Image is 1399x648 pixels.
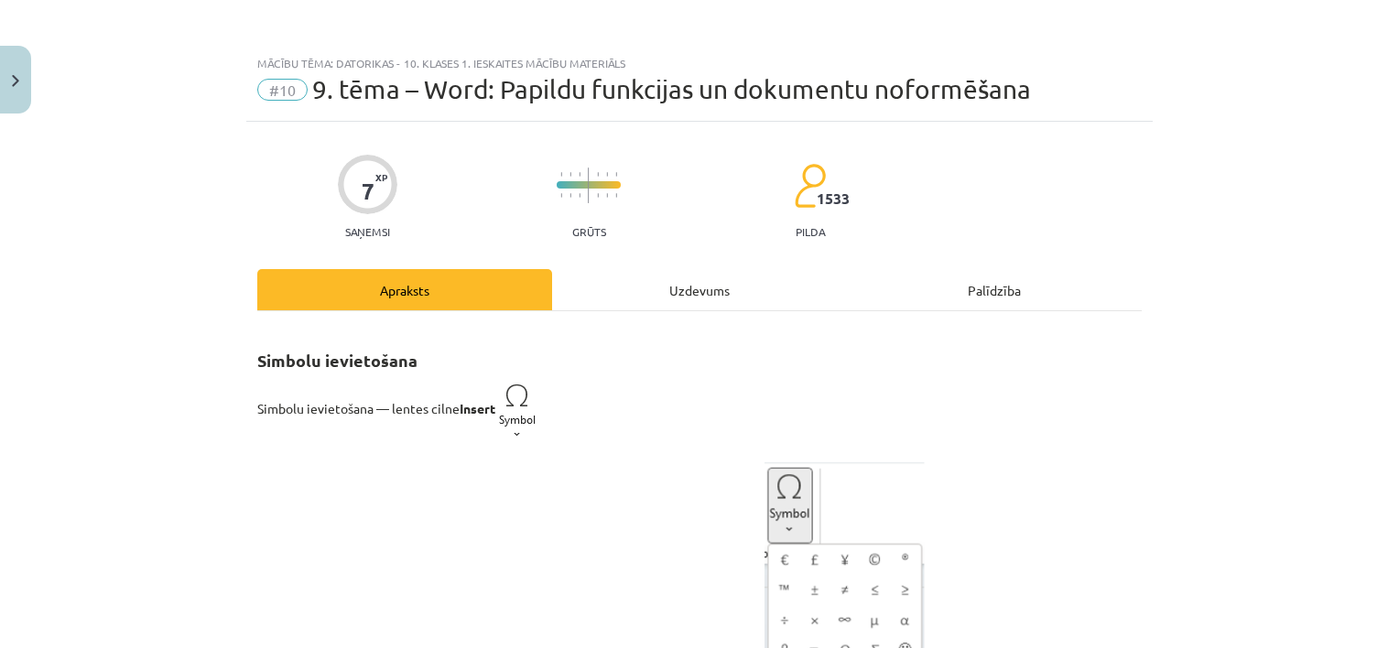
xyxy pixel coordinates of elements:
div: Apraksts [257,269,552,310]
strong: Simbolu ievietošana [257,350,418,371]
img: icon-short-line-57e1e144782c952c97e751825c79c345078a6d821885a25fce030b3d8c18986b.svg [597,193,599,198]
span: XP [375,172,387,182]
img: icon-short-line-57e1e144782c952c97e751825c79c345078a6d821885a25fce030b3d8c18986b.svg [569,172,571,177]
img: icon-short-line-57e1e144782c952c97e751825c79c345078a6d821885a25fce030b3d8c18986b.svg [606,193,608,198]
strong: Insert [460,400,539,416]
div: Palīdzība [847,269,1142,310]
div: Mācību tēma: Datorikas - 10. klases 1. ieskaites mācību materiāls [257,57,1142,70]
img: icon-long-line-d9ea69661e0d244f92f715978eff75569469978d946b2353a9bb055b3ed8787d.svg [588,167,590,203]
p: Simbolu ievietošana — lentes cilne [257,378,1142,443]
img: icon-short-line-57e1e144782c952c97e751825c79c345078a6d821885a25fce030b3d8c18986b.svg [606,172,608,177]
p: Saņemsi [338,225,397,238]
img: icon-close-lesson-0947bae3869378f0d4975bcd49f059093ad1ed9edebbc8119c70593378902aed.svg [12,75,19,87]
img: icon-short-line-57e1e144782c952c97e751825c79c345078a6d821885a25fce030b3d8c18986b.svg [569,193,571,198]
p: Grūts [572,225,606,238]
span: #10 [257,79,308,101]
p: pilda [796,225,825,238]
img: icon-short-line-57e1e144782c952c97e751825c79c345078a6d821885a25fce030b3d8c18986b.svg [615,172,617,177]
img: icon-short-line-57e1e144782c952c97e751825c79c345078a6d821885a25fce030b3d8c18986b.svg [560,193,562,198]
span: 1533 [817,190,850,207]
img: icon-short-line-57e1e144782c952c97e751825c79c345078a6d821885a25fce030b3d8c18986b.svg [597,172,599,177]
img: icon-short-line-57e1e144782c952c97e751825c79c345078a6d821885a25fce030b3d8c18986b.svg [579,172,580,177]
img: icon-short-line-57e1e144782c952c97e751825c79c345078a6d821885a25fce030b3d8c18986b.svg [615,193,617,198]
img: icon-short-line-57e1e144782c952c97e751825c79c345078a6d821885a25fce030b3d8c18986b.svg [560,172,562,177]
img: students-c634bb4e5e11cddfef0936a35e636f08e4e9abd3cc4e673bd6f9a4125e45ecb1.svg [794,163,826,209]
div: 7 [362,178,374,204]
img: icon-short-line-57e1e144782c952c97e751825c79c345078a6d821885a25fce030b3d8c18986b.svg [579,193,580,198]
div: Uzdevums [552,269,847,310]
span: 9. tēma – Word: Papildu funkcijas un dokumentu noformēšana [312,74,1031,104]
